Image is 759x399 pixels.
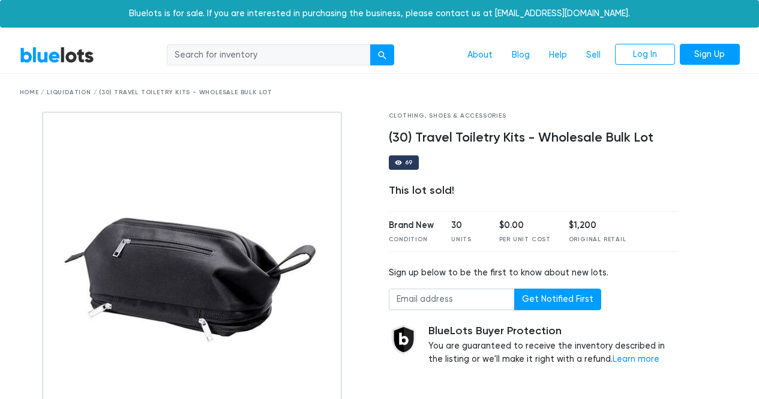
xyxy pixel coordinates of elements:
[451,219,481,232] div: 30
[389,219,434,232] div: Brand New
[514,289,601,310] button: Get Notified First
[539,44,577,67] a: Help
[389,289,515,310] input: Email address
[613,354,659,364] a: Learn more
[569,235,626,244] div: Original Retail
[428,325,679,338] h5: BlueLots Buyer Protection
[428,325,679,366] div: You are guaranteed to receive the inventory described in the listing or we'll make it right with ...
[615,44,675,65] a: Log In
[577,44,610,67] a: Sell
[20,88,740,97] div: Home / Liquidation / (30) Travel Toiletry Kits - Wholesale Bulk Lot
[167,44,371,66] input: Search for inventory
[389,266,679,280] div: Sign up below to be the first to know about new lots.
[499,219,551,232] div: $0.00
[502,44,539,67] a: Blog
[499,235,551,244] div: Per Unit Cost
[389,325,419,355] img: buyer_protection_shield-3b65640a83011c7d3ede35a8e5a80bfdfaa6a97447f0071c1475b91a4b0b3d01.png
[389,184,679,197] div: This lot sold!
[389,112,679,121] div: Clothing, Shoes & Accessories
[458,44,502,67] a: About
[389,235,434,244] div: Condition
[680,44,740,65] a: Sign Up
[389,130,679,146] h4: (30) Travel Toiletry Kits - Wholesale Bulk Lot
[405,160,413,166] div: 69
[20,46,94,64] a: BlueLots
[569,219,626,232] div: $1,200
[451,235,481,244] div: Units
